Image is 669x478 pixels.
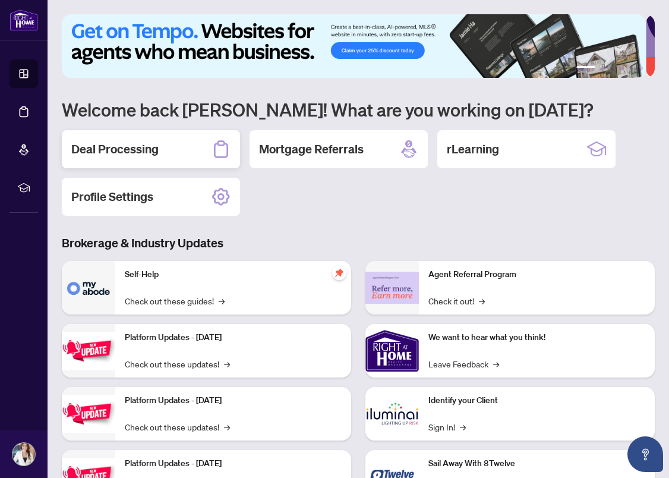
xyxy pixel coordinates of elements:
[365,272,419,304] img: Agent Referral Program
[365,387,419,441] img: Identify your Client
[62,261,115,315] img: Self-Help
[428,331,645,344] p: We want to hear what you think!
[224,357,230,370] span: →
[125,268,342,281] p: Self-Help
[428,420,466,433] a: Sign In!→
[125,294,225,307] a: Check out these guides!→
[332,266,346,280] span: pushpin
[62,395,115,432] img: Platform Updates - July 8, 2025
[493,357,499,370] span: →
[62,332,115,369] img: Platform Updates - July 21, 2025
[71,141,159,158] h2: Deal Processing
[627,436,663,472] button: Open asap
[460,420,466,433] span: →
[428,357,499,370] a: Leave Feedback→
[428,294,485,307] a: Check it out!→
[10,9,38,31] img: logo
[125,420,230,433] a: Check out these updates!→
[576,66,595,71] button: 1
[479,294,485,307] span: →
[447,141,499,158] h2: rLearning
[428,394,645,407] p: Identify your Client
[600,66,605,71] button: 2
[12,443,35,466] img: Profile Icon
[610,66,614,71] button: 3
[428,268,645,281] p: Agent Referral Program
[219,294,225,307] span: →
[259,141,364,158] h2: Mortgage Referrals
[365,324,419,378] img: We want to hear what you think!
[629,66,633,71] button: 5
[125,357,230,370] a: Check out these updates!→
[62,235,655,251] h3: Brokerage & Industry Updates
[125,331,342,344] p: Platform Updates - [DATE]
[71,188,153,205] h2: Profile Settings
[224,420,230,433] span: →
[125,457,342,470] p: Platform Updates - [DATE]
[62,98,655,121] h1: Welcome back [PERSON_NAME]! What are you working on [DATE]?
[428,457,645,470] p: Sail Away With 8Twelve
[619,66,624,71] button: 4
[125,394,342,407] p: Platform Updates - [DATE]
[638,66,643,71] button: 6
[62,14,646,78] img: Slide 0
